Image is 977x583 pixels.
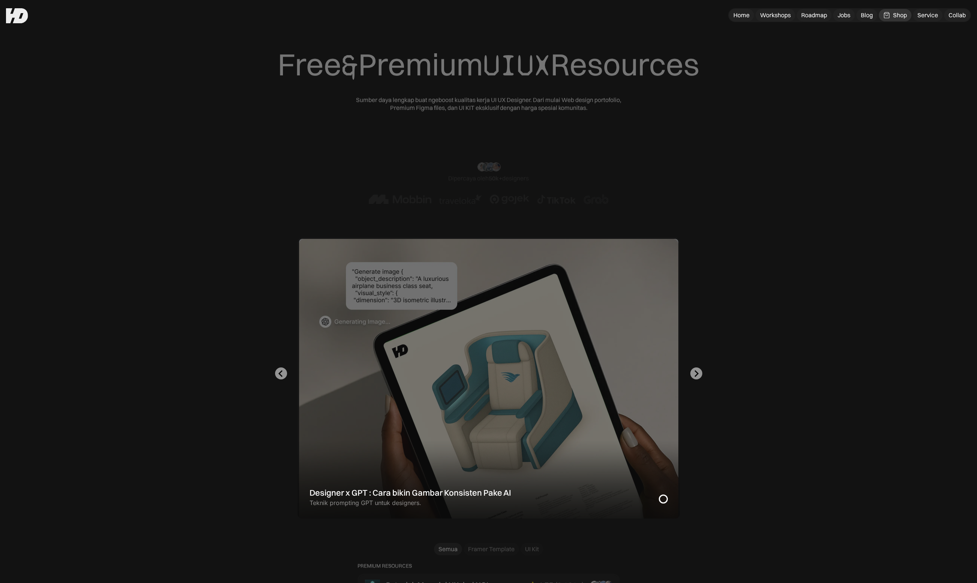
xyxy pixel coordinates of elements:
[354,96,624,112] div: Sumber daya lengkap buat ngeboost kualitas kerja UI UX Designer. Dari mulai Web design portofolio...
[944,9,970,21] a: Collab
[483,47,551,84] span: UIUX
[489,174,502,182] span: 50k+
[733,11,750,19] div: Home
[797,9,832,21] a: Roadmap
[448,174,529,182] div: Dipercaya oleh designers
[298,229,680,519] div: 1 of 2
[525,545,539,553] div: UI Kit
[949,11,966,19] div: Collab
[298,229,680,519] a: Designer x GPT : Cara bikin Gambar Konsisten Pake AITeknik prompting GPT untuk designers.
[856,9,877,21] a: Blog
[879,9,911,21] a: Shop
[341,47,358,84] span: &
[760,11,791,19] div: Workshops
[917,11,938,19] div: Service
[690,367,702,379] button: Next slide
[913,9,943,21] a: Service
[358,563,620,569] p: PREMIUM RESOURCES
[438,545,458,553] div: Semua
[833,9,855,21] a: Jobs
[838,11,850,19] div: Jobs
[861,11,873,19] div: Blog
[278,46,699,84] div: Free Premium Resources
[756,9,795,21] a: Workshops
[729,9,754,21] a: Home
[275,367,287,379] button: Go to last slide
[801,11,827,19] div: Roadmap
[893,11,907,19] div: Shop
[468,545,515,553] div: Framer Template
